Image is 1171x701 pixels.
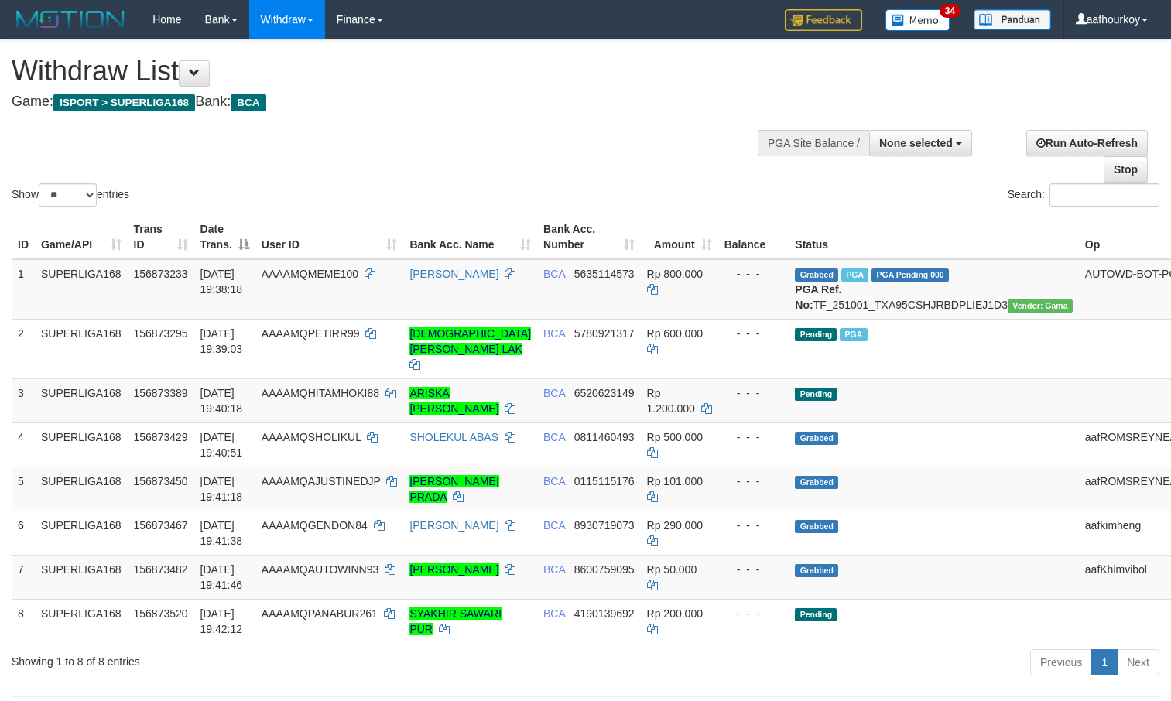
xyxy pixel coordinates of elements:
th: Amount: activate to sort column ascending [641,215,718,259]
a: Stop [1104,156,1148,183]
span: 156873467 [134,519,188,532]
td: SUPERLIGA168 [35,422,128,467]
span: AAAAMQPANABUR261 [262,607,378,620]
span: Rp 1.200.000 [647,387,695,415]
a: Run Auto-Refresh [1026,130,1148,156]
select: Showentries [39,183,97,207]
span: BCA [543,431,565,443]
span: 156873295 [134,327,188,340]
span: [DATE] 19:40:51 [200,431,243,459]
span: Rp 500.000 [647,431,703,443]
span: Copy 8600759095 to clipboard [574,563,635,576]
a: Next [1117,649,1159,675]
span: BCA [543,519,565,532]
span: [DATE] 19:41:38 [200,519,243,547]
span: BCA [543,607,565,620]
span: BCA [543,327,565,340]
span: Copy 0115115176 to clipboard [574,475,635,487]
span: Pending [795,608,837,621]
th: User ID: activate to sort column ascending [255,215,404,259]
td: SUPERLIGA168 [35,319,128,378]
td: 1 [12,259,35,320]
a: SHOLEKUL ABAS [409,431,498,443]
th: ID [12,215,35,259]
span: AAAAMQAJUSTINEDJP [262,475,381,487]
span: [DATE] 19:40:18 [200,387,243,415]
span: 156873482 [134,563,188,576]
span: Copy 8930719073 to clipboard [574,519,635,532]
span: Rp 50.000 [647,563,697,576]
span: ISPORT > SUPERLIGA168 [53,94,195,111]
span: Copy 4190139692 to clipboard [574,607,635,620]
span: Pending [795,328,837,341]
th: Game/API: activate to sort column ascending [35,215,128,259]
span: Vendor URL: https://trx31.1velocity.biz [1008,299,1073,313]
a: [PERSON_NAME] PRADA [409,475,498,503]
span: AAAAMQSHOLIKUL [262,431,361,443]
img: Feedback.jpg [785,9,862,31]
a: SYAKHIR SAWARI PUR [409,607,502,635]
td: 6 [12,511,35,555]
label: Search: [1008,183,1159,207]
div: Showing 1 to 8 of 8 entries [12,648,476,669]
a: ARISKA [PERSON_NAME] [409,387,498,415]
th: Balance [718,215,789,259]
th: Date Trans.: activate to sort column descending [194,215,255,259]
td: 5 [12,467,35,511]
a: [PERSON_NAME] [409,563,498,576]
span: Copy 5635114573 to clipboard [574,268,635,280]
img: MOTION_logo.png [12,8,129,31]
span: Grabbed [795,564,838,577]
td: 8 [12,599,35,643]
span: PGA Pending [871,268,949,282]
td: SUPERLIGA168 [35,259,128,320]
span: Grabbed [795,432,838,445]
img: panduan.png [974,9,1051,30]
td: TF_251001_TXA95CSHJRBDPLIEJ1D3 [789,259,1078,320]
span: [DATE] 19:42:12 [200,607,243,635]
span: Marked by aafchhiseyha [841,268,868,282]
span: BCA [543,563,565,576]
span: [DATE] 19:38:18 [200,268,243,296]
span: Rp 800.000 [647,268,703,280]
button: None selected [869,130,972,156]
td: SUPERLIGA168 [35,511,128,555]
span: AAAAMQHITAMHOKI88 [262,387,379,399]
td: 4 [12,422,35,467]
a: [PERSON_NAME] [409,268,498,280]
th: Status [789,215,1078,259]
div: - - - [724,266,783,282]
div: - - - [724,429,783,445]
h1: Withdraw List [12,56,765,87]
span: 156873450 [134,475,188,487]
span: BCA [231,94,265,111]
div: - - - [724,474,783,489]
td: 2 [12,319,35,378]
span: [DATE] 19:41:18 [200,475,243,503]
span: Grabbed [795,520,838,533]
div: - - - [724,326,783,341]
span: AAAAMQGENDON84 [262,519,368,532]
h4: Game: Bank: [12,94,765,110]
td: SUPERLIGA168 [35,599,128,643]
a: [DEMOGRAPHIC_DATA][PERSON_NAME] LAK [409,327,531,355]
th: Trans ID: activate to sort column ascending [128,215,194,259]
div: - - - [724,606,783,621]
span: Grabbed [795,476,838,489]
div: - - - [724,518,783,533]
span: BCA [543,387,565,399]
span: 156873233 [134,268,188,280]
span: BCA [543,475,565,487]
input: Search: [1049,183,1159,207]
th: Bank Acc. Name: activate to sort column ascending [403,215,537,259]
td: SUPERLIGA168 [35,555,128,599]
span: Rp 200.000 [647,607,703,620]
span: Copy 6520623149 to clipboard [574,387,635,399]
span: AAAAMQPETIRR99 [262,327,360,340]
span: Marked by aafchhiseyha [840,328,867,341]
span: [DATE] 19:39:03 [200,327,243,355]
a: 1 [1091,649,1118,675]
label: Show entries [12,183,129,207]
span: 34 [940,4,960,18]
span: Copy 0811460493 to clipboard [574,431,635,443]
